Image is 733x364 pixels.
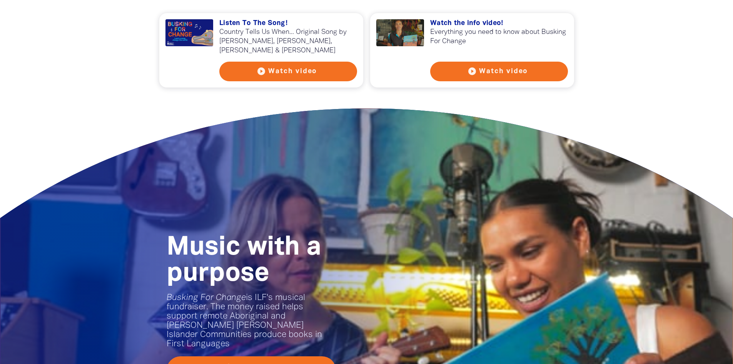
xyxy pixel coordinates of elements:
[167,236,321,286] span: Music with a purpose
[430,19,568,28] h3: Watch the info video!
[257,67,266,76] i: play_circle_filled
[468,67,477,76] i: play_circle_filled
[219,62,357,81] button: play_circle_filled Watch video
[219,19,357,28] h3: Listen To The Song!
[167,294,246,302] em: Busking For Change
[167,293,336,349] p: is ILF's musical fundraiser. The money raised helps support remote Aboriginal and [PERSON_NAME] [...
[430,62,568,81] button: play_circle_filled Watch video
